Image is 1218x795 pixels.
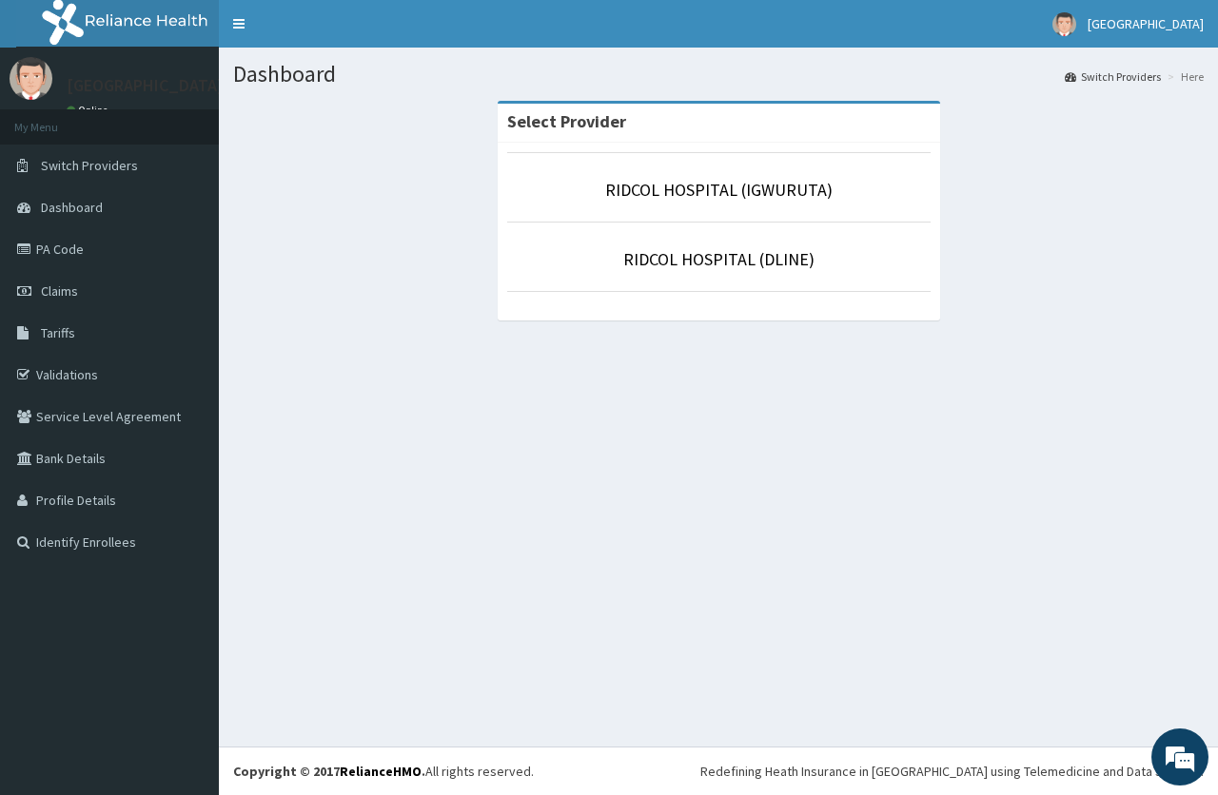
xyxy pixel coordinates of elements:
[507,110,626,132] strong: Select Provider
[605,179,833,201] a: RIDCOL HOSPITAL (IGWURUTA)
[1088,15,1204,32] span: [GEOGRAPHIC_DATA]
[1052,12,1076,36] img: User Image
[623,248,815,270] a: RIDCOL HOSPITAL (DLINE)
[41,324,75,341] span: Tariffs
[41,282,78,300] span: Claims
[1163,68,1204,85] li: Here
[10,57,52,100] img: User Image
[700,762,1204,781] div: Redefining Heath Insurance in [GEOGRAPHIC_DATA] using Telemedicine and Data Science!
[340,763,422,780] a: RelianceHMO
[219,747,1218,795] footer: All rights reserved.
[41,199,103,216] span: Dashboard
[1065,68,1161,85] a: Switch Providers
[67,104,112,117] a: Online
[233,763,425,780] strong: Copyright © 2017 .
[233,62,1204,87] h1: Dashboard
[67,77,224,94] p: [GEOGRAPHIC_DATA]
[41,157,138,174] span: Switch Providers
